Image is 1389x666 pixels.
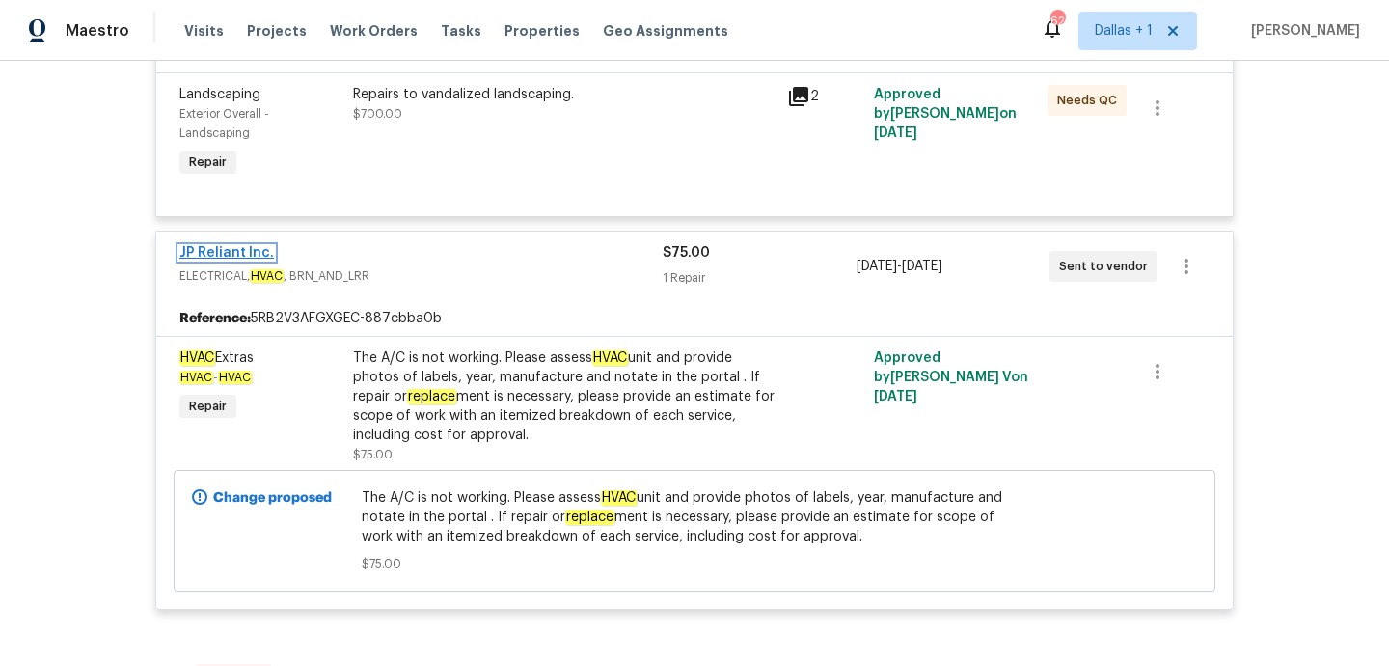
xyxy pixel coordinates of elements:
[179,372,252,383] span: -
[787,85,862,108] div: 2
[874,390,917,403] span: [DATE]
[66,21,129,41] span: Maestro
[179,371,213,384] em: HVAC
[441,24,481,38] span: Tasks
[857,260,897,273] span: [DATE]
[362,488,1028,546] span: The A/C is not working. Please assess unit and provide photos of labels, year, manufacture and no...
[184,21,224,41] span: Visits
[156,301,1233,336] div: 5RB2V3AFGXGEC-887cbba0b
[330,21,418,41] span: Work Orders
[179,266,663,286] span: ELECTRICAL, , BRN_AND_LRR
[179,246,274,260] a: JP Reliant Inc.
[179,88,260,101] span: Landscaping
[179,108,269,139] span: Exterior Overall - Landscaping
[857,257,942,276] span: -
[565,510,614,525] em: replace
[603,21,728,41] span: Geo Assignments
[504,21,580,41] span: Properties
[181,397,234,416] span: Repair
[874,126,917,140] span: [DATE]
[213,491,332,505] b: Change proposed
[663,268,856,288] div: 1 Repair
[179,350,254,366] span: Extras
[362,554,1028,573] span: $75.00
[601,490,637,506] em: HVAC
[353,449,393,460] span: $75.00
[1057,91,1125,110] span: Needs QC
[902,260,942,273] span: [DATE]
[179,309,251,328] b: Reference:
[353,108,402,120] span: $700.00
[663,246,710,260] span: $75.00
[592,350,628,366] em: HVAC
[874,351,1028,403] span: Approved by [PERSON_NAME] V on
[1095,21,1153,41] span: Dallas + 1
[1243,21,1360,41] span: [PERSON_NAME]
[179,350,215,366] em: HVAC
[1059,257,1156,276] span: Sent to vendor
[407,389,456,404] em: replace
[247,21,307,41] span: Projects
[1050,12,1064,31] div: 62
[353,348,776,445] div: The A/C is not working. Please assess unit and provide photos of labels, year, manufacture and no...
[353,85,776,104] div: Repairs to vandalized landscaping.
[218,371,252,384] em: HVAC
[874,88,1017,140] span: Approved by [PERSON_NAME] on
[181,153,234,172] span: Repair
[250,269,284,283] em: HVAC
